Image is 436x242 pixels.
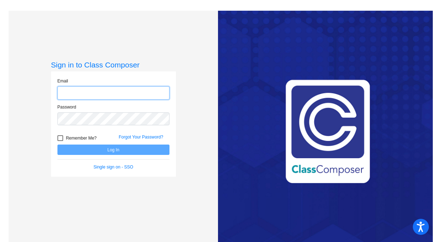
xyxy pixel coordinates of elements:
a: Single sign on - SSO [93,165,133,170]
button: Log In [57,145,169,155]
span: Remember Me? [66,134,97,142]
h3: Sign in to Class Composer [51,60,176,69]
a: Forgot Your Password? [119,135,163,140]
label: Email [57,78,68,84]
label: Password [57,104,76,110]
